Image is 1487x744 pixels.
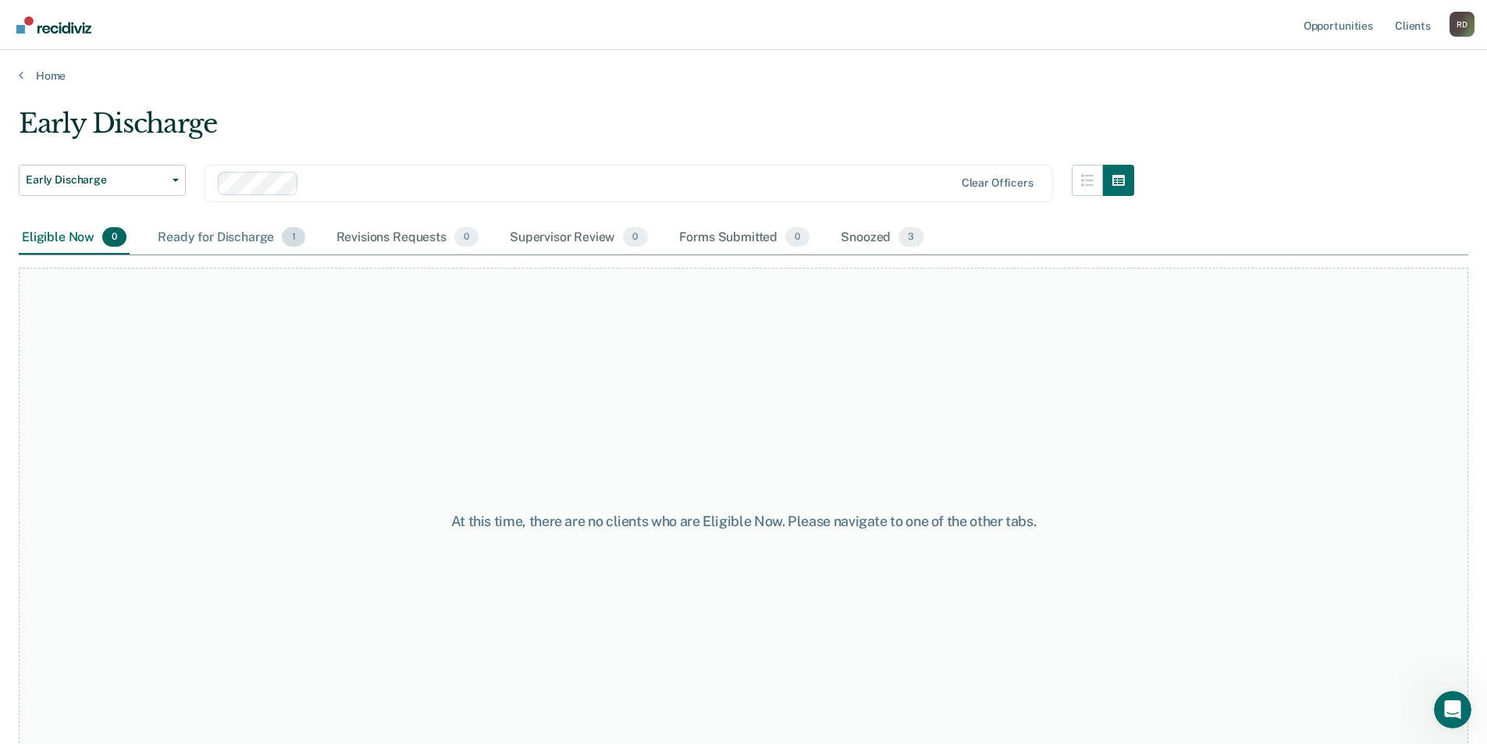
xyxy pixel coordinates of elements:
[785,227,809,247] span: 0
[26,173,166,187] span: Early Discharge
[102,227,126,247] span: 0
[282,227,304,247] span: 1
[507,221,651,255] div: Supervisor Review0
[333,221,482,255] div: Revisions Requests0
[1450,12,1475,37] button: Profile dropdown button
[676,221,813,255] div: Forms Submitted0
[16,16,91,34] img: Recidiviz
[19,221,130,255] div: Eligible Now0
[1434,691,1471,728] iframe: Intercom live chat
[1450,12,1475,37] div: R D
[962,176,1033,190] div: Clear officers
[19,69,1468,83] a: Home
[838,221,927,255] div: Snoozed3
[19,165,186,196] button: Early Discharge
[454,227,478,247] span: 0
[382,513,1106,530] div: At this time, there are no clients who are Eligible Now. Please navigate to one of the other tabs.
[155,221,308,255] div: Ready for Discharge1
[898,227,923,247] span: 3
[623,227,647,247] span: 0
[19,108,1134,152] div: Early Discharge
